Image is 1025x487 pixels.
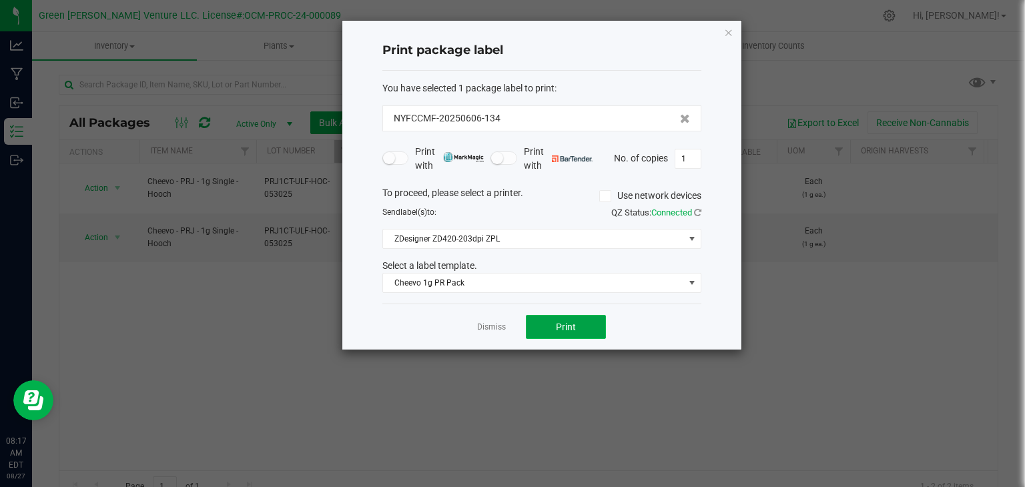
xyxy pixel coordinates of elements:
[394,111,500,125] span: NYFCCMF-20250606-134
[599,189,701,203] label: Use network devices
[383,229,684,248] span: ZDesigner ZD420-203dpi ZPL
[372,259,711,273] div: Select a label template.
[651,207,692,217] span: Connected
[552,155,593,162] img: bartender.png
[382,81,701,95] div: :
[611,207,701,217] span: QZ Status:
[382,83,555,93] span: You have selected 1 package label to print
[526,315,606,339] button: Print
[13,380,53,420] iframe: Resource center
[415,145,484,173] span: Print with
[443,152,484,162] img: mark_magic_cybra.png
[383,274,684,292] span: Cheevo 1g PR Pack
[556,322,576,332] span: Print
[372,186,711,206] div: To proceed, please select a printer.
[400,207,427,217] span: label(s)
[614,152,668,163] span: No. of copies
[382,42,701,59] h4: Print package label
[477,322,506,333] a: Dismiss
[524,145,593,173] span: Print with
[382,207,436,217] span: Send to:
